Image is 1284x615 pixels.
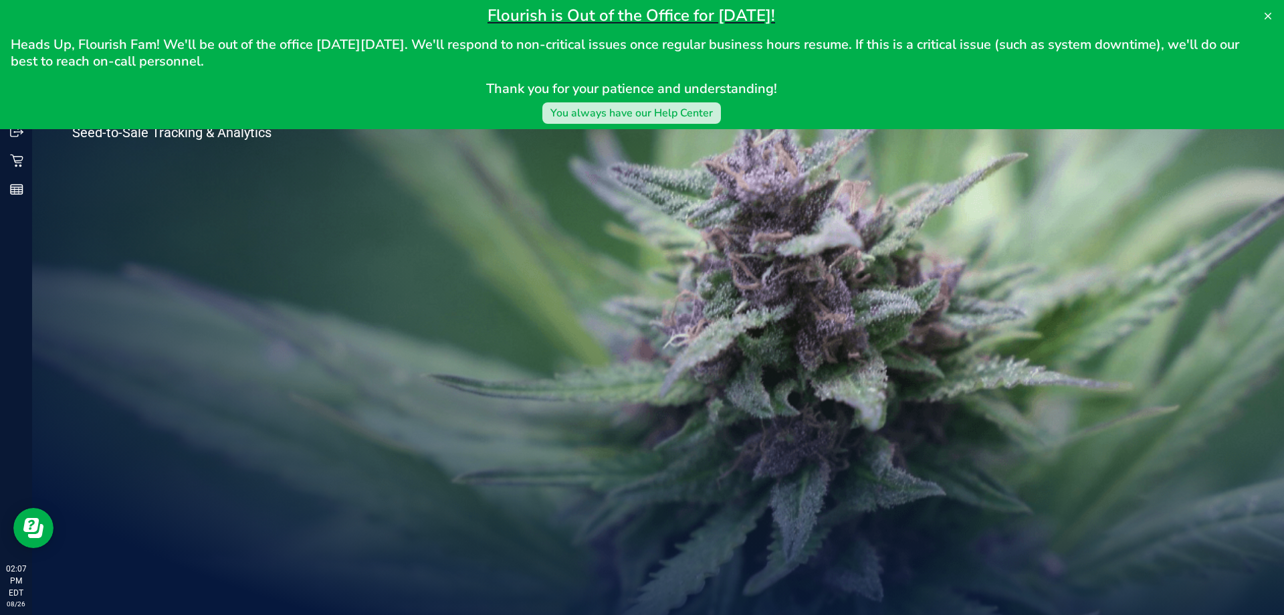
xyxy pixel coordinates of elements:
span: Heads Up, Flourish Fam! We'll be out of the office [DATE][DATE]. We'll respond to non-critical is... [11,35,1243,70]
span: Flourish is Out of the Office for [DATE]! [488,5,775,26]
p: Seed-to-Sale Tracking & Analytics [72,126,326,139]
inline-svg: Reports [10,183,23,196]
div: You always have our Help Center [550,105,713,121]
p: 08/26 [6,599,26,609]
inline-svg: Outbound [10,125,23,139]
iframe: Resource center [13,508,53,548]
span: Thank you for your patience and understanding! [486,80,777,98]
p: 02:07 PM EDT [6,563,26,599]
inline-svg: Retail [10,154,23,167]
